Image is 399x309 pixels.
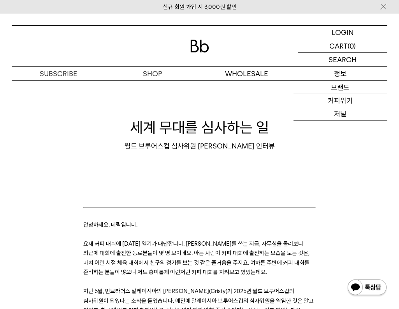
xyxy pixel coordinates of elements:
[200,67,294,80] p: WHOLESALE
[332,26,354,39] p: LOGIN
[294,67,387,80] p: 정보
[294,120,387,134] a: 매장안내
[347,279,387,297] img: 카카오톡 채널 1:1 채팅 버튼
[83,240,309,276] span: 요새 커피 대회에 [DATE] 열기가 대단합니다. [PERSON_NAME]를 쓰는 지금, 사무실을 둘러보니 최근에 대회에 출전한 동료분들이 몇 명 보이네요. 아는 사람이 커피...
[12,141,387,151] div: 월드 브루어스컵 심사위원 [PERSON_NAME] 인터뷰
[12,117,387,138] h1: 세계 무대를 심사하는 일
[298,39,387,53] a: CART (0)
[298,26,387,39] a: LOGIN
[12,67,105,80] a: SUBSCRIBE
[294,107,387,120] a: 저널
[348,39,356,52] p: (0)
[329,39,348,52] p: CART
[329,53,357,66] p: SEARCH
[105,67,199,80] a: SHOP
[190,40,209,52] img: 로고
[83,221,137,228] span: 안녕하세요, 데릭입니다.
[294,81,387,94] a: 브랜드
[163,3,237,10] a: 신규 회원 가입 시 3,000원 할인
[294,94,387,107] a: 커피위키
